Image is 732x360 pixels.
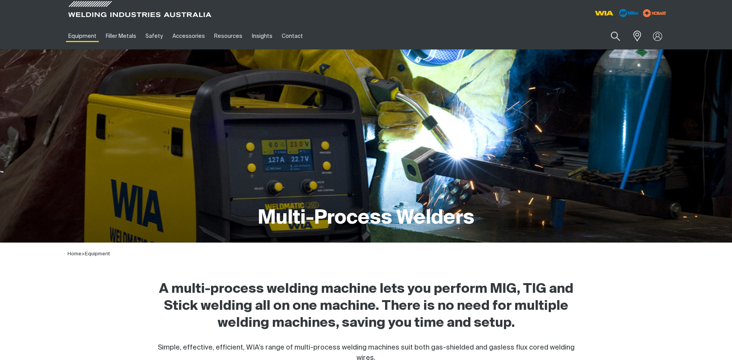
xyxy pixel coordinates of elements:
[258,206,474,231] h1: Multi-Process Welders
[641,7,669,19] img: miller
[141,23,167,49] a: Safety
[602,27,629,45] button: Search products
[277,23,308,49] a: Contact
[85,251,110,256] a: Equipment
[210,23,247,49] a: Resources
[64,23,517,49] nav: Main
[247,23,277,49] a: Insights
[64,23,101,49] a: Equipment
[592,27,628,45] input: Product name or item number...
[149,281,584,332] h2: A multi-process welding machine lets you perform MIG, TIG and Stick welding all on one machine. T...
[101,23,141,49] a: Filler Metals
[68,251,81,256] a: Home
[81,251,85,256] span: >
[168,23,210,49] a: Accessories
